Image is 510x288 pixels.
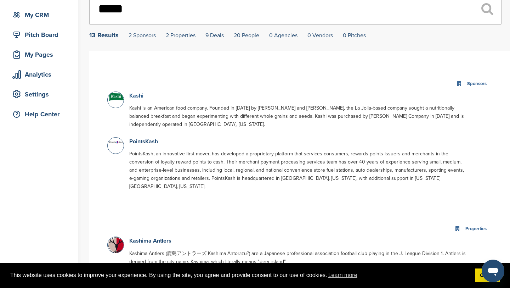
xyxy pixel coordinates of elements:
[11,88,71,101] div: Settings
[129,138,158,145] a: PointsKash
[475,268,500,283] a: dismiss cookie message
[7,86,71,103] a: Settings
[11,9,71,21] div: My CRM
[7,106,71,122] a: Help Center
[129,150,468,190] p: PointsKash, an innovative first mover, has developed a proprietary platform that services consume...
[11,48,71,61] div: My Pages
[129,104,468,128] p: Kashi is an American food company. Founded in [DATE] by [PERSON_NAME] and [PERSON_NAME], the La J...
[7,7,71,23] a: My CRM
[482,260,504,282] iframe: Button to launch messaging window
[205,32,224,39] a: 9 Deals
[89,32,119,38] div: 13 Results
[108,138,125,147] img: Pk
[11,108,71,121] div: Help Center
[129,249,468,266] p: Kashima Antlers (鹿島アントラーズ Kashima Antorāzu?) are a Japanese professional association football clu...
[129,32,156,39] a: 2 Sponsors
[129,92,143,99] a: Kashi
[7,66,71,83] a: Analytics
[129,237,171,244] a: Kashima Antlers
[11,68,71,81] div: Analytics
[307,32,333,39] a: 0 Vendors
[166,32,195,39] a: 2 Properties
[343,32,366,39] a: 0 Pitches
[464,225,488,233] div: Properties
[234,32,259,39] a: 20 People
[10,270,470,281] span: This website uses cookies to improve your experience. By using the site, you agree and provide co...
[269,32,297,39] a: 0 Agencies
[108,92,125,102] img: Data
[327,270,358,281] a: learn more about cookies
[11,28,71,41] div: Pitch Board
[7,27,71,43] a: Pitch Board
[465,80,488,88] div: Sponsors
[7,46,71,63] a: My Pages
[108,237,125,255] img: 130px kashimaantlers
